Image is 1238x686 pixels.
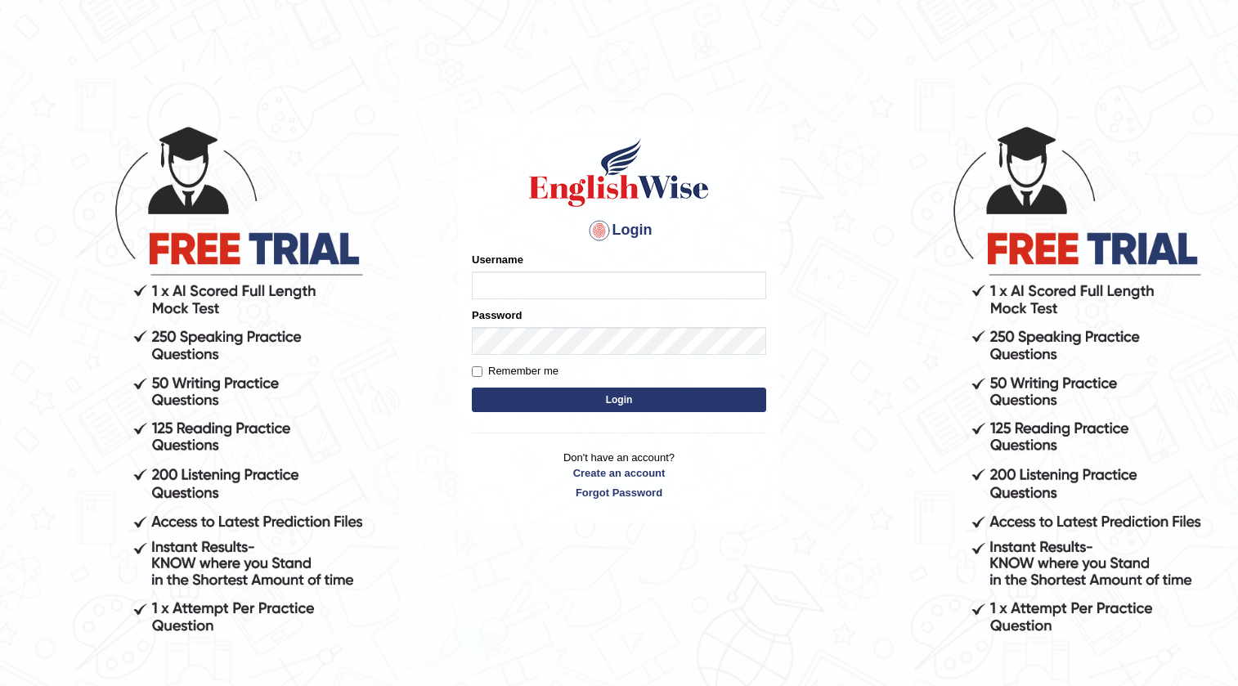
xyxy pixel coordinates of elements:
a: Create an account [472,465,766,481]
label: Username [472,252,523,267]
p: Don't have an account? [472,450,766,500]
img: Logo of English Wise sign in for intelligent practice with AI [526,136,712,209]
a: Forgot Password [472,485,766,500]
label: Password [472,307,522,323]
button: Login [472,388,766,412]
h4: Login [472,217,766,244]
label: Remember me [472,363,558,379]
input: Remember me [472,366,482,377]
